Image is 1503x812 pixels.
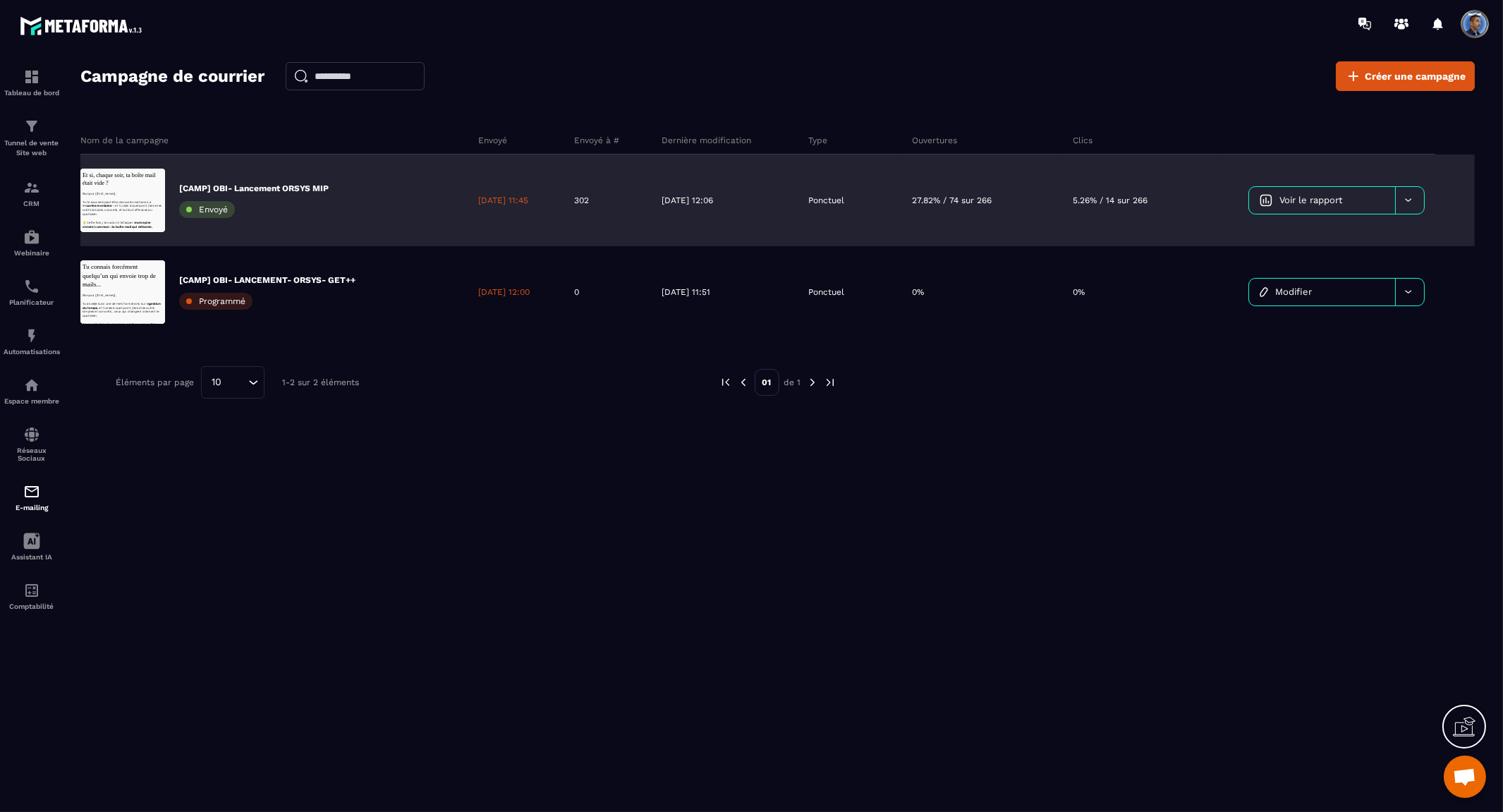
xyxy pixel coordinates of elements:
p: Ponctuel [808,195,844,206]
div: Search for option [201,366,264,399]
a: automationsautomationsEspace membre [4,366,60,416]
a: Voir le rapport [1249,187,1395,214]
p: CRM [4,200,60,207]
img: formation [23,118,40,135]
a: formationformationTableau de bord [4,58,60,107]
p: 💡 Cette fois, j’ai voulu m’attaquer à [7,174,275,201]
a: automationsautomationsWebinaire [4,218,60,267]
img: formation [23,68,40,85]
p: Éléments par page [116,377,194,387]
a: formationformationTunnel de vente Site web [4,107,60,169]
img: prev [719,376,732,389]
p: 5.26% / 14 sur 266 [1073,195,1148,206]
p: Envoyé à # [574,135,619,146]
p: Webinaire [4,249,60,257]
p: Bonjour {{first_name}}, [7,110,275,124]
p: Tu te souviens peut-être de nos formations sur les — et tu sais à quel point j’aime les outils si... [7,104,275,159]
a: emailemailE-mailing [4,473,60,522]
p: Envoyé [478,135,507,146]
img: email [23,483,40,500]
p: Type [808,135,827,146]
p: E-mailing [4,504,60,511]
a: Créer une campagne [1336,61,1475,91]
span: Voir le rapport [1279,195,1342,205]
p: Tableau de bord [4,89,60,97]
p: Réseaux Sociaux [4,447,60,462]
strong: cartes mentales [20,118,104,131]
div: Ouvrir le chat [1444,756,1486,798]
p: Ponctuel [808,286,844,298]
a: automationsautomationsAutomatisations [4,317,60,366]
img: icon [1260,194,1272,207]
p: Dernière modification [662,135,751,146]
h1: Tu connais forcément quelqu’un qui envoie trop de mails... [7,7,275,96]
p: 01 [755,369,779,396]
a: accountantaccountantComptabilité [4,571,60,621]
p: Ouvertures [912,135,957,146]
p: 0% [1073,286,1085,298]
p: [CAMP] OBI- Lancement ORSYS MIP [179,183,329,194]
p: Espace membre [4,397,60,405]
a: Assistant IA [4,522,60,571]
p: Planificateur [4,298,60,306]
span: 10 [207,375,226,390]
a: schedulerschedulerPlanificateur [4,267,60,317]
p: 302 [574,195,589,206]
p: Bonjour {{first_name}}, [7,76,275,90]
img: next [806,376,819,389]
p: 0 [574,286,579,298]
strong: notre pire ennemi commun : la boîte mail qui déborde. [7,174,240,200]
p: Tunnel de vente Site web [4,138,60,158]
img: social-network [23,426,40,443]
p: [DATE] 12:00 [478,286,530,298]
p: 1-2 sur 2 éléments [282,377,359,387]
p: Nom de la campagne [80,135,169,146]
p: Automatisations [4,348,60,356]
p: de 1 [784,377,801,388]
span: Envoyé [199,205,228,214]
img: accountant [23,582,40,599]
p: Et si, chaque soir, ta boîte mail était vide ? [7,7,275,62]
a: formationformationCRM [4,169,60,218]
p: 27.82% / 74 sur 266 [912,195,992,206]
p: [CAMP] OBI- LANCEMENT- ORSYS- GET++ [179,274,355,286]
span: Modifier [1275,286,1312,297]
p: [DATE] 11:45 [478,195,528,206]
img: scheduler [23,278,40,295]
img: automations [23,327,40,344]
p: Alors cette fois, j’ai décidé de m’attaquer à un fléau qu’on partage tous : 📩 [7,207,275,262]
a: social-networksocial-networkRéseaux Sociaux [4,416,60,473]
p: Tu as déjà suivi une de mes formations sur la , et tu sais à quel point j’aime les outils simples... [7,138,275,193]
p: Clics [1073,135,1093,146]
h2: Campagne de courrier [80,62,264,90]
img: formation [23,179,40,196]
img: prev [737,376,750,389]
p: [DATE] 11:51 [662,286,710,298]
strong: gestion du temps [7,138,267,164]
img: icon [1260,287,1268,297]
img: logo [20,13,147,39]
p: Comptabilité [4,602,60,610]
p: 0% [912,286,924,298]
span: Créer une campagne [1365,69,1466,83]
input: Search for option [226,375,245,390]
img: next [824,376,836,389]
img: automations [23,229,40,246]
p: Assistant IA [4,553,60,561]
a: Modifier [1249,279,1395,305]
p: [DATE] 12:06 [662,195,713,206]
span: Programmé [199,296,245,306]
img: automations [23,377,40,394]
